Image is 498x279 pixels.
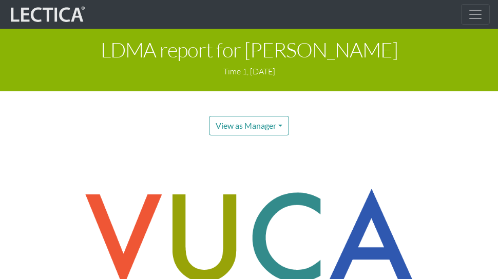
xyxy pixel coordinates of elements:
[461,4,490,25] button: Toggle navigation
[8,38,490,61] h1: LDMA report for [PERSON_NAME]
[209,116,289,135] button: View as Manager
[8,5,85,24] img: lecticalive
[8,65,490,77] p: Time 1, [DATE]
